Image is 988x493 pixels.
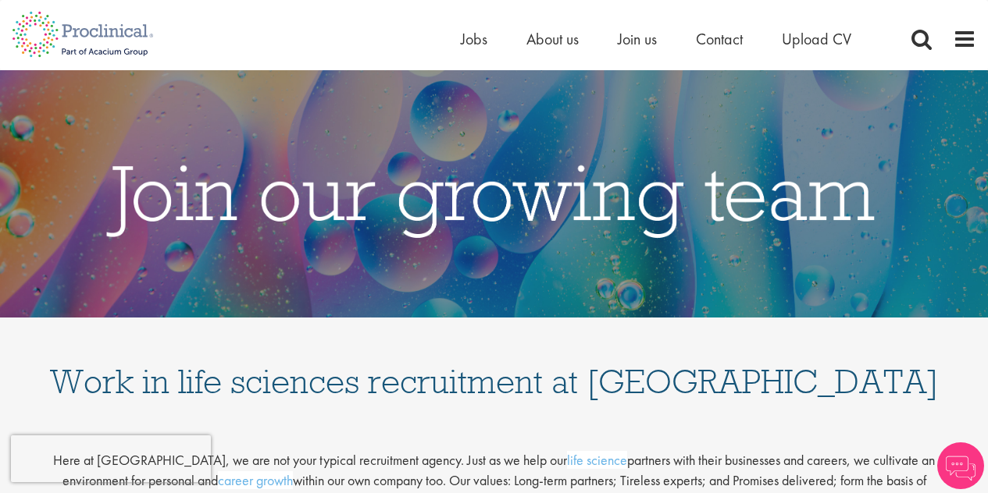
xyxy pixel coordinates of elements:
[618,29,657,49] a: Join us
[526,29,579,49] a: About us
[937,442,984,489] img: Chatbot
[782,29,851,49] a: Upload CV
[567,451,627,469] a: life science
[49,333,940,399] h1: Work in life sciences recruitment at [GEOGRAPHIC_DATA]
[461,29,487,49] a: Jobs
[218,471,293,489] a: career growth
[696,29,743,49] a: Contact
[11,435,211,482] iframe: reCAPTCHA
